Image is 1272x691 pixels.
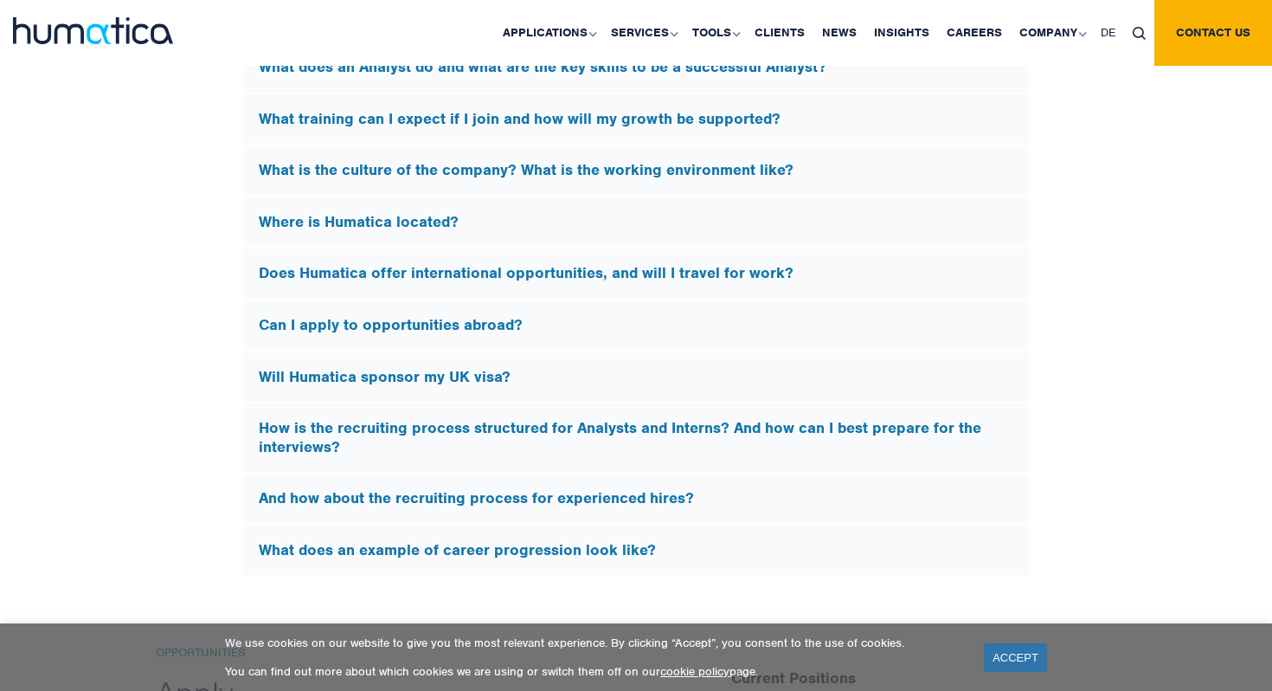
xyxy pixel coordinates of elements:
h5: How is the recruiting process structured for Analysts and Interns? And how can I best prepare for... [259,419,1013,456]
a: ACCEPT [984,643,1047,672]
h5: Does Humatica offer international opportunities, and will I travel for work? [259,264,1013,283]
a: cookie policy [660,664,729,679]
span: DE [1101,25,1115,40]
h5: Where is Humatica located? [259,213,1013,232]
p: We use cookies on our website to give you the most relevant experience. By clicking “Accept”, you... [225,636,962,650]
img: search_icon [1133,27,1146,40]
h5: What training can I expect if I join and how will my growth be supported? [259,110,1013,129]
h5: Will Humatica sponsor my UK visa? [259,368,1013,387]
h5: Can I apply to opportunities abroad? [259,316,1013,335]
h5: What is the culture of the company? What is the working environment like? [259,161,1013,180]
h5: What does an Analyst do and what are the key skills to be a successful Analyst? [259,58,1013,77]
h5: And how about the recruiting process for experienced hires? [259,489,1013,508]
h5: What does an example of career progression look like? [259,541,1013,560]
p: You can find out more about which cookies we are using or switch them off on our page. [225,664,962,679]
img: logo [13,17,173,44]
